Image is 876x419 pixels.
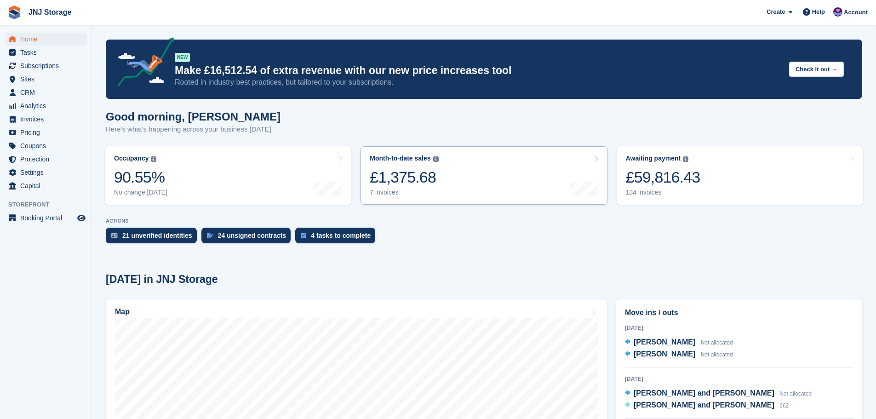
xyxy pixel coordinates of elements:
[7,6,21,19] img: stora-icon-8386f47178a22dfd0bd8f6a31ec36ba5ce8667c1dd55bd0f319d3a0aa187defe.svg
[625,375,853,383] div: [DATE]
[5,59,87,72] a: menu
[122,232,192,239] div: 21 unverified identities
[5,113,87,126] a: menu
[20,179,75,192] span: Capital
[110,37,174,90] img: price-adjustments-announcement-icon-8257ccfd72463d97f412b2fc003d46551f7dbcb40ab6d574587a9cd5c0d94...
[106,124,281,135] p: Here's what's happening across your business [DATE]
[175,53,190,62] div: NEW
[201,228,296,248] a: 24 unsigned contracts
[20,126,75,139] span: Pricing
[20,59,75,72] span: Subscriptions
[625,400,789,412] a: [PERSON_NAME] and [PERSON_NAME] 662
[789,62,844,77] button: Check it out →
[106,218,862,224] p: ACTIONS
[5,46,87,59] a: menu
[833,7,842,17] img: Jonathan Scrase
[634,338,695,346] span: [PERSON_NAME]
[105,146,351,205] a: Occupancy 90.55% No change [DATE]
[625,349,733,361] a: [PERSON_NAME] Not allocated
[779,402,789,409] span: 662
[151,156,156,162] img: icon-info-grey-7440780725fd019a000dd9b08b2336e03edf1995a4989e88bcd33f0948082b44.svg
[634,389,774,397] span: [PERSON_NAME] and [PERSON_NAME]
[311,232,371,239] div: 4 tasks to complete
[5,139,87,152] a: menu
[114,189,167,196] div: No change [DATE]
[844,8,868,17] span: Account
[175,64,782,77] p: Make £16,512.54 of extra revenue with our new price increases tool
[634,401,774,409] span: [PERSON_NAME] and [PERSON_NAME]
[779,390,812,397] span: Not allocated
[106,273,218,286] h2: [DATE] in JNJ Storage
[5,99,87,112] a: menu
[5,166,87,179] a: menu
[767,7,785,17] span: Create
[370,168,438,187] div: £1,375.68
[25,5,75,20] a: JNJ Storage
[370,189,438,196] div: 7 invoices
[20,113,75,126] span: Invoices
[20,166,75,179] span: Settings
[701,339,733,346] span: Not allocated
[20,99,75,112] span: Analytics
[20,153,75,166] span: Protection
[175,77,782,87] p: Rooted in industry best practices, but tailored to your subscriptions.
[625,307,853,318] h2: Move ins / outs
[5,126,87,139] a: menu
[5,33,87,46] a: menu
[207,233,213,238] img: contract_signature_icon-13c848040528278c33f63329250d36e43548de30e8caae1d1a13099fd9432cc5.svg
[20,73,75,86] span: Sites
[114,155,149,162] div: Occupancy
[625,388,812,400] a: [PERSON_NAME] and [PERSON_NAME] Not allocated
[625,337,733,349] a: [PERSON_NAME] Not allocated
[20,33,75,46] span: Home
[5,73,87,86] a: menu
[20,212,75,224] span: Booking Portal
[626,155,681,162] div: Awaiting payment
[433,156,439,162] img: icon-info-grey-7440780725fd019a000dd9b08b2336e03edf1995a4989e88bcd33f0948082b44.svg
[701,351,733,358] span: Not allocated
[625,324,853,332] div: [DATE]
[370,155,430,162] div: Month-to-date sales
[812,7,825,17] span: Help
[5,86,87,99] a: menu
[617,146,863,205] a: Awaiting payment £59,816.43 134 invoices
[76,212,87,224] a: Preview store
[106,228,201,248] a: 21 unverified identities
[626,168,700,187] div: £59,816.43
[626,189,700,196] div: 134 invoices
[5,212,87,224] a: menu
[5,153,87,166] a: menu
[20,46,75,59] span: Tasks
[218,232,286,239] div: 24 unsigned contracts
[20,139,75,152] span: Coupons
[295,228,380,248] a: 4 tasks to complete
[8,200,92,209] span: Storefront
[106,110,281,123] h1: Good morning, [PERSON_NAME]
[5,179,87,192] a: menu
[683,156,688,162] img: icon-info-grey-7440780725fd019a000dd9b08b2336e03edf1995a4989e88bcd33f0948082b44.svg
[361,146,607,205] a: Month-to-date sales £1,375.68 7 invoices
[634,350,695,358] span: [PERSON_NAME]
[111,233,118,238] img: verify_identity-adf6edd0f0f0b5bbfe63781bf79b02c33cf7c696d77639b501bdc392416b5a36.svg
[114,168,167,187] div: 90.55%
[301,233,306,238] img: task-75834270c22a3079a89374b754ae025e5fb1db73e45f91037f5363f120a921f8.svg
[20,86,75,99] span: CRM
[115,308,130,316] h2: Map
